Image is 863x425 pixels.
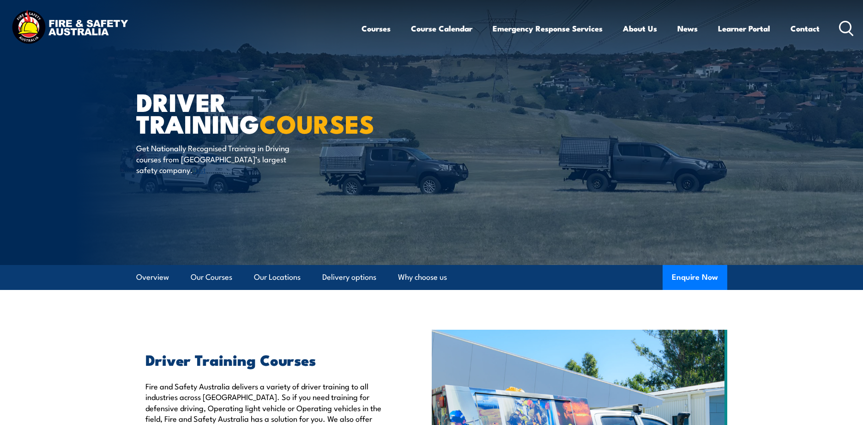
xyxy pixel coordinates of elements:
[136,142,305,175] p: Get Nationally Recognised Training in Driving courses from [GEOGRAPHIC_DATA]’s largest safety com...
[677,16,698,41] a: News
[718,16,770,41] a: Learner Portal
[254,265,301,289] a: Our Locations
[663,265,727,290] button: Enquire Now
[362,16,391,41] a: Courses
[136,265,169,289] a: Overview
[398,265,447,289] a: Why choose us
[260,104,374,142] strong: COURSES
[623,16,657,41] a: About Us
[191,265,232,289] a: Our Courses
[322,265,376,289] a: Delivery options
[791,16,820,41] a: Contact
[493,16,603,41] a: Emergency Response Services
[136,91,364,134] h1: Driver Training
[411,16,472,41] a: Course Calendar
[193,164,206,175] a: test
[145,353,389,366] h2: Driver Training Courses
